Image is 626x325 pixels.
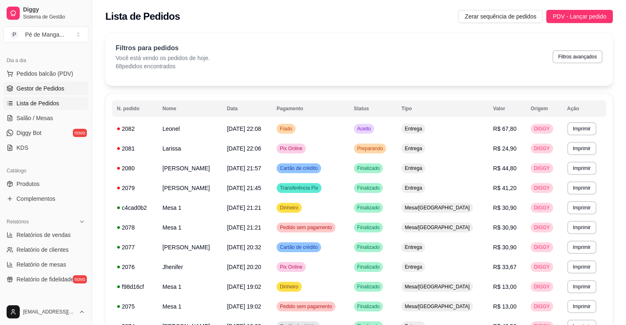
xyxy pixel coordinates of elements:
[403,264,424,270] span: Entrega
[532,145,552,152] span: DIGGY
[493,224,517,231] span: R$ 30,90
[227,204,261,211] span: [DATE] 21:21
[403,303,471,310] span: Mesa/[GEOGRAPHIC_DATA]
[532,283,552,290] span: DIGGY
[493,303,517,310] span: R$ 13,00
[117,125,153,133] div: 2082
[567,181,596,195] button: Imprimir
[493,264,517,270] span: R$ 33,67
[278,125,294,132] span: Fiado
[158,178,222,198] td: [PERSON_NAME]
[105,10,180,23] h2: Lista de Pedidos
[227,224,261,231] span: [DATE] 21:21
[16,114,53,122] span: Salão / Mesas
[3,273,88,286] a: Relatório de fidelidadenovo
[567,221,596,234] button: Imprimir
[16,70,73,78] span: Pedidos balcão (PDV)
[278,165,319,172] span: Cartão de crédito
[227,303,261,310] span: [DATE] 19:02
[16,84,64,93] span: Gestor de Pedidos
[356,145,385,152] span: Preparando
[532,185,552,191] span: DIGGY
[3,141,88,154] a: KDS
[3,3,88,23] a: DiggySistema de Gestão
[567,260,596,274] button: Imprimir
[356,244,382,251] span: Finalizado
[3,228,88,241] a: Relatórios de vendas
[493,185,517,191] span: R$ 41,20
[7,218,29,225] span: Relatórios
[493,244,517,251] span: R$ 30,90
[493,145,517,152] span: R$ 24,90
[532,264,552,270] span: DIGGY
[532,165,552,172] span: DIGGY
[158,158,222,178] td: [PERSON_NAME]
[158,218,222,237] td: Mesa 1
[356,283,382,290] span: Finalizado
[3,111,88,125] a: Salão / Mesas
[403,204,471,211] span: Mesa/[GEOGRAPHIC_DATA]
[278,283,300,290] span: Dinheiro
[227,264,261,270] span: [DATE] 20:20
[532,125,552,132] span: DIGGY
[403,125,424,132] span: Entrega
[356,204,382,211] span: Finalizado
[493,204,517,211] span: R$ 30,90
[117,283,153,291] div: f98d16cf
[158,257,222,277] td: Jhenifer
[158,100,222,117] th: Nome
[3,177,88,190] a: Produtos
[158,119,222,139] td: Leonel
[3,26,88,43] button: Select a team
[158,277,222,297] td: Mesa 1
[116,62,210,70] p: 68 pedidos encontrados
[493,165,517,172] span: R$ 44,80
[567,201,596,214] button: Imprimir
[403,224,471,231] span: Mesa/[GEOGRAPHIC_DATA]
[3,243,88,256] a: Relatório de clientes
[227,125,261,132] span: [DATE] 22:08
[25,30,64,39] div: Pé de Manga ...
[403,165,424,172] span: Entrega
[356,224,382,231] span: Finalizado
[553,12,606,21] span: PDV - Lançar pedido
[526,100,562,117] th: Origem
[356,303,382,310] span: Finalizado
[532,204,552,211] span: DIGGY
[532,224,552,231] span: DIGGY
[3,296,88,309] div: Gerenciar
[356,185,382,191] span: Finalizado
[117,184,153,192] div: 2079
[117,164,153,172] div: 2080
[117,263,153,271] div: 2076
[3,126,88,139] a: Diggy Botnovo
[546,10,613,23] button: PDV - Lançar pedido
[23,309,75,315] span: [EMAIL_ADDRESS][DOMAIN_NAME]
[567,162,596,175] button: Imprimir
[278,145,304,152] span: Pix Online
[227,165,261,172] span: [DATE] 21:57
[23,6,85,14] span: Diggy
[116,43,210,53] p: Filtros para pedidos
[16,195,55,203] span: Complementos
[403,145,424,152] span: Entrega
[458,10,543,23] button: Zerar sequência de pedidos
[3,192,88,205] a: Complementos
[493,283,517,290] span: R$ 13,00
[403,185,424,191] span: Entrega
[16,180,40,188] span: Produtos
[16,231,71,239] span: Relatórios de vendas
[117,204,153,212] div: c4cad0b2
[562,100,606,117] th: Ação
[403,283,471,290] span: Mesa/[GEOGRAPHIC_DATA]
[158,139,222,158] td: Larissa
[112,100,158,117] th: N. pedido
[227,283,261,290] span: [DATE] 19:02
[278,303,334,310] span: Pedido sem pagamento
[396,100,488,117] th: Tipo
[3,302,88,322] button: [EMAIL_ADDRESS][DOMAIN_NAME]
[3,97,88,110] a: Lista de Pedidos
[3,54,88,67] div: Dia a dia
[23,14,85,20] span: Sistema de Gestão
[116,54,210,62] p: Você está vendo os pedidos de hoje.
